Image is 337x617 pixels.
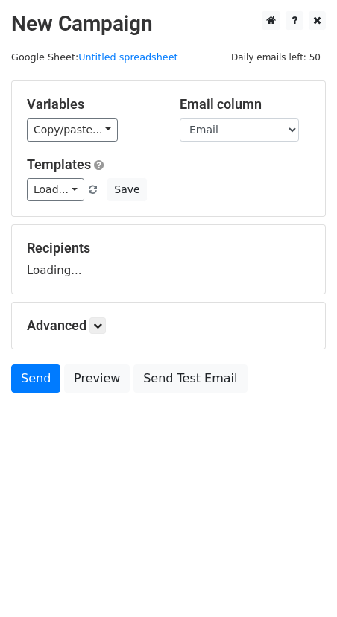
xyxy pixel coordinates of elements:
[27,96,157,113] h5: Variables
[180,96,310,113] h5: Email column
[11,51,178,63] small: Google Sheet:
[27,156,91,172] a: Templates
[11,11,326,37] h2: New Campaign
[107,178,146,201] button: Save
[27,240,310,279] div: Loading...
[27,317,310,334] h5: Advanced
[27,118,118,142] a: Copy/paste...
[27,178,84,201] a: Load...
[78,51,177,63] a: Untitled spreadsheet
[11,364,60,393] a: Send
[226,51,326,63] a: Daily emails left: 50
[27,240,310,256] h5: Recipients
[64,364,130,393] a: Preview
[133,364,247,393] a: Send Test Email
[226,49,326,66] span: Daily emails left: 50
